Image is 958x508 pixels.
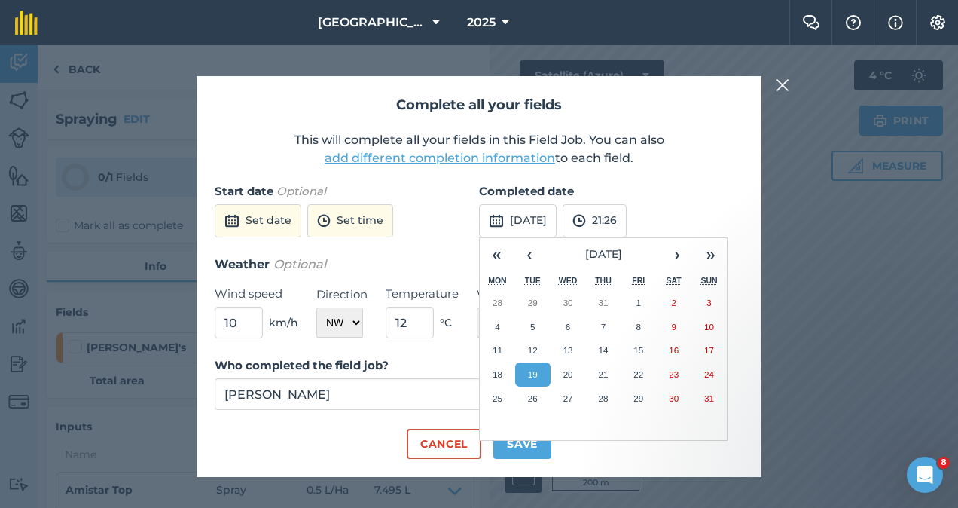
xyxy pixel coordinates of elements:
strong: Who completed the field job? [215,358,389,372]
strong: Start date [215,184,273,198]
abbr: August 17, 2025 [704,345,714,355]
button: Save [493,429,551,459]
button: › [661,238,694,271]
button: Set time [307,204,393,237]
abbr: August 30, 2025 [669,393,679,403]
button: August 28, 2025 [586,387,621,411]
button: add different completion information [325,149,555,167]
em: Optional [273,257,326,271]
button: August 24, 2025 [691,363,727,387]
abbr: August 6, 2025 [566,322,570,332]
abbr: August 24, 2025 [704,369,714,379]
button: August 31, 2025 [691,387,727,411]
button: August 27, 2025 [551,387,586,411]
em: Optional [276,184,326,198]
span: [DATE] [585,247,622,261]
span: 2025 [467,14,496,32]
h2: Complete all your fields [215,94,743,116]
button: [DATE] [546,238,661,271]
button: August 8, 2025 [621,315,656,339]
button: » [694,238,727,271]
button: August 30, 2025 [656,387,691,411]
abbr: August 18, 2025 [493,369,502,379]
button: August 12, 2025 [515,338,551,363]
abbr: August 25, 2025 [493,393,502,403]
abbr: August 1, 2025 [636,298,641,308]
button: [DATE] [479,204,557,237]
abbr: Sunday [700,276,717,285]
button: August 18, 2025 [480,363,515,387]
img: Two speech bubbles overlapping with the left bubble in the forefront [802,15,820,30]
button: August 16, 2025 [656,338,691,363]
img: svg+xml;base64,PD94bWwgdmVyc2lvbj0iMS4wIiBlbmNvZGluZz0idXRmLTgiPz4KPCEtLSBHZW5lcmF0b3I6IEFkb2JlIE... [489,212,504,230]
button: July 30, 2025 [551,291,586,315]
button: August 9, 2025 [656,315,691,339]
button: Send a message… [258,387,282,411]
button: Gif picker [47,393,59,405]
button: ‹ [513,238,546,271]
img: Profile image for Daisy [43,8,67,32]
abbr: August 14, 2025 [598,345,608,355]
button: August 19, 2025 [515,363,551,387]
button: July 28, 2025 [480,291,515,315]
abbr: August 21, 2025 [598,369,608,379]
button: August 2, 2025 [656,291,691,315]
abbr: August 10, 2025 [704,322,714,332]
button: August 14, 2025 [586,338,621,363]
button: August 15, 2025 [621,338,656,363]
div: Daisy • [DATE] [24,348,92,357]
button: August 17, 2025 [691,338,727,363]
img: A question mark icon [844,15,862,30]
label: Direction [316,286,368,304]
button: August 7, 2025 [586,315,621,339]
button: August 6, 2025 [551,315,586,339]
button: July 31, 2025 [586,291,621,315]
button: August 22, 2025 [621,363,656,387]
button: August 23, 2025 [656,363,691,387]
abbr: August 23, 2025 [669,369,679,379]
span: km/h [269,314,298,331]
button: Home [236,6,264,35]
abbr: August 26, 2025 [528,393,538,403]
button: August 11, 2025 [480,338,515,363]
textarea: Message… [13,361,288,387]
abbr: August 22, 2025 [633,369,643,379]
button: 21:26 [563,204,627,237]
button: Cancel [407,429,481,459]
button: August 21, 2025 [586,363,621,387]
img: svg+xml;base64,PHN2ZyB4bWxucz0iaHR0cDovL3d3dy53My5vcmcvMjAwMC9zdmciIHdpZHRoPSIyMiIgaGVpZ2h0PSIzMC... [776,76,789,94]
span: [GEOGRAPHIC_DATA] [318,14,426,32]
abbr: August 4, 2025 [495,322,499,332]
abbr: August 29, 2025 [633,393,643,403]
abbr: Wednesday [559,276,578,285]
p: This will complete all your fields in this Field Job. You can also to each field. [215,131,743,167]
abbr: July 31, 2025 [598,298,608,308]
abbr: August 31, 2025 [704,393,714,403]
abbr: August 16, 2025 [669,345,679,355]
abbr: Tuesday [525,276,541,285]
abbr: August 20, 2025 [563,369,573,379]
abbr: August 9, 2025 [671,322,676,332]
label: Wind speed [215,285,298,303]
button: August 20, 2025 [551,363,586,387]
abbr: August 3, 2025 [706,298,711,308]
abbr: August 13, 2025 [563,345,573,355]
abbr: August 2, 2025 [671,298,676,308]
h1: Daisy [73,8,105,19]
abbr: August 7, 2025 [601,322,606,332]
button: August 1, 2025 [621,291,656,315]
button: go back [10,6,38,35]
label: Weather [477,286,551,304]
button: July 29, 2025 [515,291,551,315]
button: August 4, 2025 [480,315,515,339]
span: 8 [938,457,950,469]
abbr: August 15, 2025 [633,345,643,355]
button: Upload attachment [72,393,84,405]
strong: Completed date [479,184,574,198]
button: August 26, 2025 [515,387,551,411]
abbr: August 12, 2025 [528,345,538,355]
abbr: August 19, 2025 [528,369,538,379]
abbr: August 8, 2025 [636,322,641,332]
button: Emoji picker [23,393,35,405]
abbr: Thursday [595,276,612,285]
